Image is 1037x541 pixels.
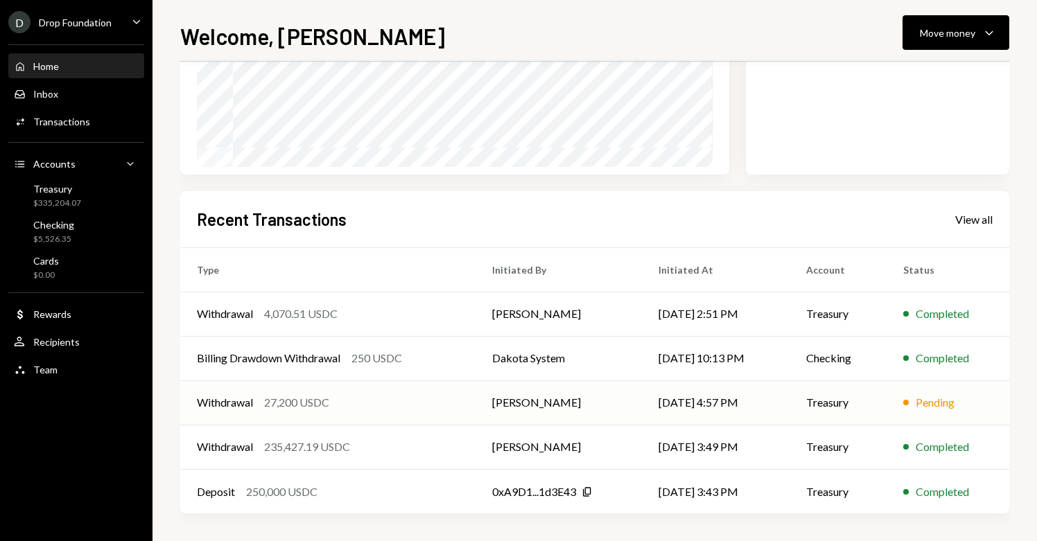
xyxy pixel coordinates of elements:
div: View all [955,213,993,227]
div: Transactions [33,116,90,127]
div: $5,526.35 [33,233,74,245]
div: Move money [920,26,975,40]
div: Cards [33,255,59,267]
div: Accounts [33,158,76,170]
div: 4,070.51 USDC [264,305,338,322]
a: Checking$5,526.35 [8,215,144,248]
td: Treasury [790,425,887,469]
td: Treasury [790,469,887,513]
td: Treasury [790,292,887,336]
td: [DATE] 10:13 PM [642,336,790,380]
div: Completed [916,484,969,500]
div: Recipients [33,336,80,348]
td: [PERSON_NAME] [476,292,641,336]
td: [DATE] 2:51 PM [642,292,790,336]
a: Home [8,53,144,78]
a: Rewards [8,301,144,326]
a: Cards$0.00 [8,251,144,284]
div: $0.00 [33,269,59,281]
td: [DATE] 3:43 PM [642,469,790,513]
div: Withdrawal [197,438,253,455]
th: Account [790,247,887,292]
a: Accounts [8,151,144,176]
div: Team [33,364,58,375]
div: Completed [916,438,969,455]
div: Completed [916,350,969,366]
h1: Welcome, [PERSON_NAME] [180,22,445,50]
div: Deposit [197,484,235,500]
td: Checking [790,336,887,380]
div: 235,427.19 USDC [264,438,350,455]
div: Home [33,60,59,72]
a: Transactions [8,109,144,134]
div: Withdrawal [197,305,253,322]
td: [DATE] 4:57 PM [642,380,790,425]
h2: Recent Transactions [197,208,347,231]
td: [PERSON_NAME] [476,425,641,469]
td: Dakota System [476,336,641,380]
div: $335,204.07 [33,197,81,209]
div: Inbox [33,88,58,100]
div: Drop Foundation [39,17,112,28]
a: Inbox [8,81,144,106]
div: 27,200 USDC [264,394,329,411]
div: 250,000 USDC [246,484,317,500]
div: Withdrawal [197,394,253,411]
a: Recipients [8,329,144,354]
div: Billing Drawdown Withdrawal [197,350,340,366]
td: [PERSON_NAME] [476,380,641,425]
th: Initiated By [476,247,641,292]
td: [DATE] 3:49 PM [642,425,790,469]
div: D [8,11,31,33]
div: Pending [916,394,955,411]
a: Treasury$335,204.07 [8,179,144,212]
a: Team [8,357,144,382]
div: Completed [916,305,969,322]
a: View all [955,211,993,227]
th: Initiated At [642,247,790,292]
th: Status [887,247,1009,292]
div: 0xA9D1...1d3E43 [492,484,576,500]
div: Rewards [33,308,71,320]
button: Move money [903,15,1009,50]
th: Type [180,247,476,292]
div: Treasury [33,183,81,195]
div: 250 USDC [351,350,402,366]
td: Treasury [790,380,887,425]
div: Checking [33,219,74,231]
